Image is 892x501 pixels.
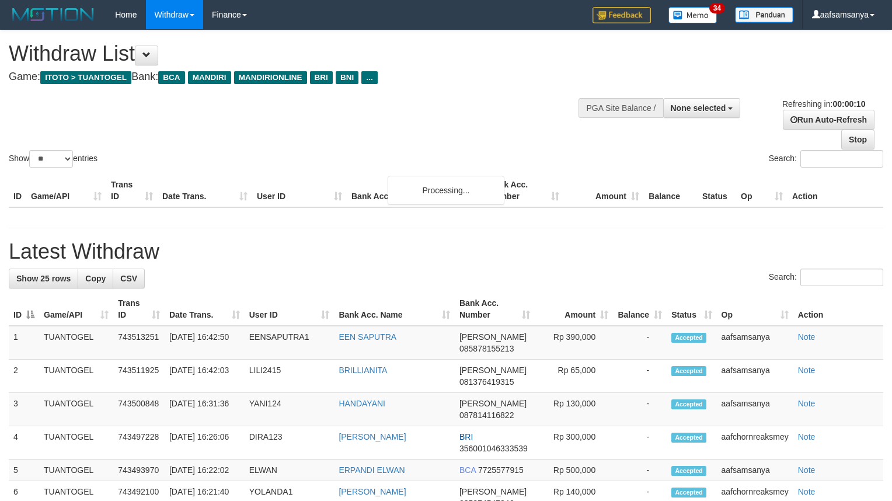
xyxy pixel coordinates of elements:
[165,360,245,393] td: [DATE] 16:42:03
[113,393,165,426] td: 743500848
[388,176,504,205] div: Processing...
[9,426,39,460] td: 4
[339,487,406,496] a: [PERSON_NAME]
[535,460,614,481] td: Rp 500,000
[158,71,184,84] span: BCA
[798,366,816,375] a: Note
[798,465,816,475] a: Note
[798,332,816,342] a: Note
[158,174,252,207] th: Date Trans.
[339,332,396,342] a: EEN SAPUTRA
[564,174,644,207] th: Amount
[188,71,231,84] span: MANDIRI
[334,293,455,326] th: Bank Acc. Name: activate to sort column ascending
[39,360,113,393] td: TUANTOGEL
[478,465,524,475] span: Copy 7725577915 to clipboard
[113,360,165,393] td: 743511925
[671,366,706,376] span: Accepted
[671,488,706,497] span: Accepted
[717,293,793,326] th: Op: activate to sort column ascending
[769,150,883,168] label: Search:
[165,460,245,481] td: [DATE] 16:22:02
[613,426,667,460] td: -
[459,487,527,496] span: [PERSON_NAME]
[361,71,377,84] span: ...
[717,326,793,360] td: aafsamsanya
[800,150,883,168] input: Search:
[106,174,158,207] th: Trans ID
[245,460,334,481] td: ELWAN
[113,460,165,481] td: 743493970
[769,269,883,286] label: Search:
[579,98,663,118] div: PGA Site Balance /
[783,110,874,130] a: Run Auto-Refresh
[39,393,113,426] td: TUANTOGEL
[9,150,97,168] label: Show entries
[593,7,651,23] img: Feedback.jpg
[9,42,583,65] h1: Withdraw List
[644,174,698,207] th: Balance
[339,399,385,408] a: HANDAYANI
[16,274,71,283] span: Show 25 rows
[9,71,583,83] h4: Game: Bank:
[9,393,39,426] td: 3
[9,174,26,207] th: ID
[310,71,333,84] span: BRI
[113,269,145,288] a: CSV
[459,432,473,441] span: BRI
[113,326,165,360] td: 743513251
[165,426,245,460] td: [DATE] 16:26:06
[9,240,883,263] h1: Latest Withdraw
[535,393,614,426] td: Rp 130,000
[484,174,564,207] th: Bank Acc. Number
[671,433,706,443] span: Accepted
[252,174,347,207] th: User ID
[841,130,874,149] a: Stop
[78,269,113,288] a: Copy
[459,399,527,408] span: [PERSON_NAME]
[717,393,793,426] td: aafsamsanya
[26,174,106,207] th: Game/API
[113,293,165,326] th: Trans ID: activate to sort column ascending
[113,426,165,460] td: 743497228
[663,98,741,118] button: None selected
[782,99,865,109] span: Refreshing in:
[9,6,97,23] img: MOTION_logo.png
[459,410,514,420] span: Copy 087814116822 to clipboard
[9,293,39,326] th: ID: activate to sort column descending
[459,444,528,453] span: Copy 356001046333539 to clipboard
[717,460,793,481] td: aafsamsanya
[459,465,476,475] span: BCA
[613,293,667,326] th: Balance: activate to sort column ascending
[245,393,334,426] td: YANI124
[800,269,883,286] input: Search:
[671,466,706,476] span: Accepted
[535,293,614,326] th: Amount: activate to sort column ascending
[788,174,883,207] th: Action
[245,426,334,460] td: DIRA123
[736,174,788,207] th: Op
[671,333,706,343] span: Accepted
[9,269,78,288] a: Show 25 rows
[245,326,334,360] td: EENSAPUTRA1
[165,393,245,426] td: [DATE] 16:31:36
[339,432,406,441] a: [PERSON_NAME]
[535,326,614,360] td: Rp 390,000
[671,103,726,113] span: None selected
[667,293,716,326] th: Status: activate to sort column ascending
[39,326,113,360] td: TUANTOGEL
[234,71,307,84] span: MANDIRIONLINE
[29,150,73,168] select: Showentries
[347,174,484,207] th: Bank Acc. Name
[9,460,39,481] td: 5
[613,360,667,393] td: -
[39,293,113,326] th: Game/API: activate to sort column ascending
[85,274,106,283] span: Copy
[9,326,39,360] td: 1
[339,366,387,375] a: BRILLIANITA
[709,3,725,13] span: 34
[9,360,39,393] td: 2
[39,426,113,460] td: TUANTOGEL
[613,326,667,360] td: -
[245,293,334,326] th: User ID: activate to sort column ascending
